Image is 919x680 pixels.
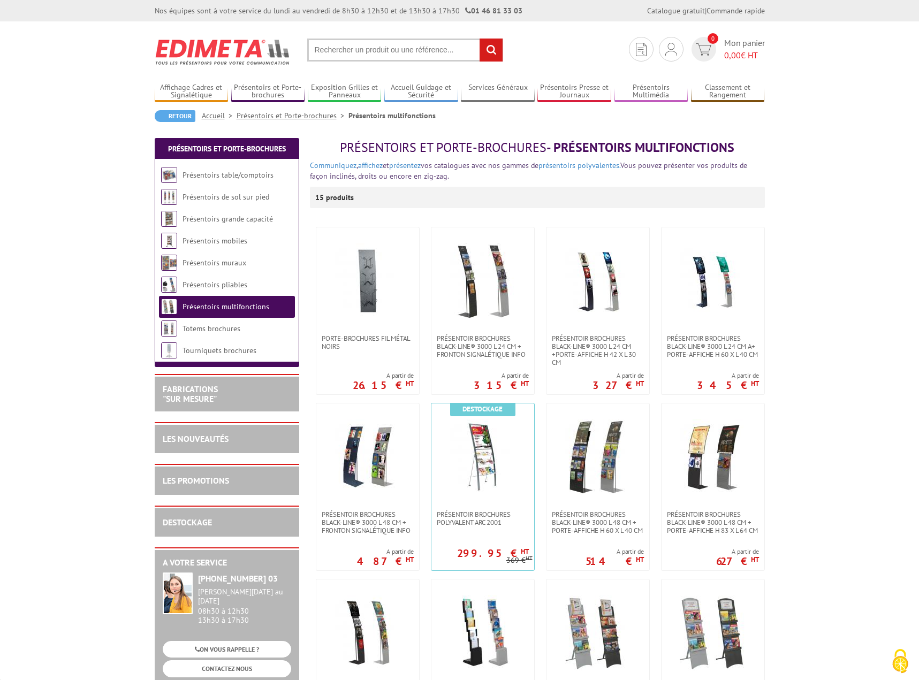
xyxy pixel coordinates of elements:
a: Présentoirs muraux [183,258,246,268]
img: Présentoir Brochures Black-Line® 3000 L 24 cm + Fronton signalétique info [445,243,520,318]
a: Services Généraux [461,83,535,101]
a: Classement et Rangement [691,83,765,101]
font: , et vos catalogues avec nos gammes de [310,161,538,170]
sup: HT [526,554,533,562]
img: widget-service.jpg [163,572,193,614]
input: Rechercher un produit ou une référence... [307,39,503,62]
p: 514 € [586,558,644,564]
span: A partir de [586,547,644,556]
a: Présentoirs mobiles [183,236,247,246]
a: Communiquez [310,161,356,170]
img: devis rapide [696,43,711,56]
a: Présentoir brochures Black-Line® 3000 L 24 cm a+ porte-affiche H 60 x L 40 cm [662,334,764,358]
a: ON VOUS RAPPELLE ? [163,641,291,658]
a: Exposition Grilles et Panneaux [308,83,382,101]
img: Totems brochures [161,320,177,337]
sup: HT [751,379,759,388]
img: devis rapide [665,43,677,56]
p: 26.15 € [353,382,414,388]
img: Présentoirs mobiles [161,233,177,249]
a: Présentoir Brochures Black-Line® 3000 L 24 cm + Fronton signalétique info [431,334,534,358]
span: A partir de [353,371,414,380]
a: Tourniquets brochures [183,346,256,355]
img: Présentoir brochures Black-Line® 3000 L 24 cm a+ porte-affiche H 60 x L 40 cm [675,243,750,318]
img: Cookies (fenêtre modale) [887,648,914,675]
img: Présentoirs grande capacité [161,211,177,227]
span: A partir de [697,371,759,380]
img: Présentoirs muraux [161,255,177,271]
a: présentez [389,161,421,170]
img: Présentoir brochures Black-Line® 3000 L 48 cm + porte-affiche H 83 x L 64 cm [675,419,750,494]
sup: HT [406,555,414,564]
a: Présentoirs Presse et Journaux [537,83,611,101]
p: 487 € [357,558,414,564]
h2: A votre service [163,558,291,568]
span: Présentoir brochures Black-Line® 3000 L 48 cm + fronton signalétique info [322,510,414,534]
a: Présentoirs pliables [183,280,247,289]
img: Edimeta [155,32,291,72]
img: Présentoir brochures Black-Line® 3000 L 48 cm + porte-affiche H 60 x L 40 cm [560,419,635,494]
img: Présentoir Brochures polyvalent Arc 2001 [445,419,520,494]
a: Présentoir brochures Black-Line® 3000 L 48 cm + porte-affiche H 60 x L 40 cm [546,510,649,534]
sup: HT [521,547,529,556]
a: LES PROMOTIONS [163,475,229,486]
a: Porte-brochures fil métal noirs [316,334,419,350]
a: FABRICATIONS"Sur Mesure" [163,384,218,404]
span: Vous pouvez présenter vos produits de façon inclinés, droits ou encore en zig-zag. [310,161,747,181]
a: Présentoirs grande capacité [183,214,273,224]
a: Présentoir Brochures polyvalent Arc 2001 [431,510,534,526]
a: affichez [358,161,383,170]
a: présentoirs polyvalentes. [538,161,620,170]
input: rechercher [480,39,503,62]
span: Présentoirs et Porte-brochures [340,139,546,156]
img: Présentoir Brochures Black-Line® 3000 L 24 cm +porte-affiche H 42 x L 30 cm [560,243,635,318]
a: Présentoir brochures Black-Line® 3000 L 48 cm + fronton signalétique info [316,510,419,534]
a: Retour [155,110,195,122]
span: 0 [708,33,718,44]
span: Mon panier [724,37,765,62]
img: Présentoir brochures Black-Line® 3700 avec cadre A3 [560,595,635,670]
button: Cookies (fenêtre modale) [882,644,919,680]
a: Accueil Guidage et Sécurité [384,83,458,101]
a: Accueil [202,111,237,120]
img: Présentoir brochures Black-Line® 3000 L 48 cm + fronton signalétique info [330,419,405,494]
strong: [PHONE_NUMBER] 03 [198,573,278,584]
a: LES NOUVEAUTÉS [163,433,229,444]
a: Totems brochures [183,324,240,333]
sup: HT [521,379,529,388]
a: Présentoirs et Porte-brochures [231,83,305,101]
a: DESTOCKAGE [163,517,212,528]
p: 627 € [716,558,759,564]
span: Présentoir Brochures Black-Line® 3000 L 24 cm +porte-affiche H 42 x L 30 cm [552,334,644,366]
sup: HT [406,379,414,388]
img: Présentoirs de sol sur pied [161,189,177,205]
a: Affichage Cadres et Signalétique [155,83,229,101]
span: 0,00 [724,50,741,60]
sup: HT [636,379,644,388]
span: Présentoir brochures Black-Line® 3000 L 24 cm a+ porte-affiche H 60 x L 40 cm [667,334,759,358]
span: Présentoir Brochures polyvalent Arc 2001 [437,510,529,526]
img: Tourniquets brochures [161,342,177,358]
sup: HT [751,555,759,564]
li: Présentoirs multifonctions [348,110,436,121]
sup: HT [636,555,644,564]
div: 08h30 à 12h30 13h30 à 17h30 [198,587,291,624]
strong: 01 46 81 33 03 [465,6,522,16]
div: [PERSON_NAME][DATE] au [DATE] [198,587,291,606]
span: A partir de [357,547,414,556]
a: Catalogue gratuit [647,6,705,16]
h1: - Présentoirs multifonctions [310,141,765,155]
img: Présentoir brochures Black-Line® 3000 Larg. 24 cm + porte-affiche H 35 x L 23 cm [330,595,405,670]
a: Présentoirs Multimédia [614,83,688,101]
img: Présentoirs table/comptoirs [161,167,177,183]
a: Présentoirs de sol sur pied [183,192,269,202]
span: Porte-brochures fil métal noirs [322,334,414,350]
p: 369 € [506,556,533,564]
a: Présentoirs et Porte-brochures [168,144,286,154]
p: 299.95 € [457,550,529,556]
a: devis rapide 0 Mon panier 0,00€ HT [689,37,765,62]
a: Présentoirs table/comptoirs [183,170,274,180]
a: Commande rapide [707,6,765,16]
a: Présentoirs multifonctions [183,302,269,311]
span: A partir de [474,371,529,380]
